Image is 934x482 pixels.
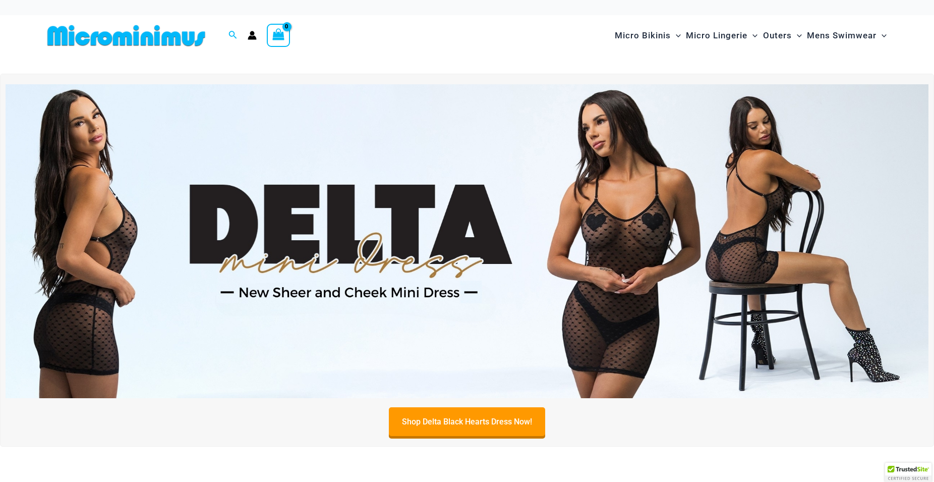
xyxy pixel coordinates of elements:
[761,20,804,51] a: OutersMenu ToggleMenu Toggle
[686,23,747,48] span: Micro Lingerie
[389,407,545,436] a: Shop Delta Black Hearts Dress Now!
[683,20,760,51] a: Micro LingerieMenu ToggleMenu Toggle
[228,29,238,42] a: Search icon link
[615,23,671,48] span: Micro Bikinis
[763,23,792,48] span: Outers
[671,23,681,48] span: Menu Toggle
[877,23,887,48] span: Menu Toggle
[43,24,209,47] img: MM SHOP LOGO FLAT
[611,19,891,52] nav: Site Navigation
[792,23,802,48] span: Menu Toggle
[885,463,931,482] div: TrustedSite Certified
[804,20,889,51] a: Mens SwimwearMenu ToggleMenu Toggle
[248,31,257,40] a: Account icon link
[747,23,757,48] span: Menu Toggle
[6,84,928,398] img: Delta Black Hearts Dress
[612,20,683,51] a: Micro BikinisMenu ToggleMenu Toggle
[267,24,290,47] a: View Shopping Cart, empty
[807,23,877,48] span: Mens Swimwear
